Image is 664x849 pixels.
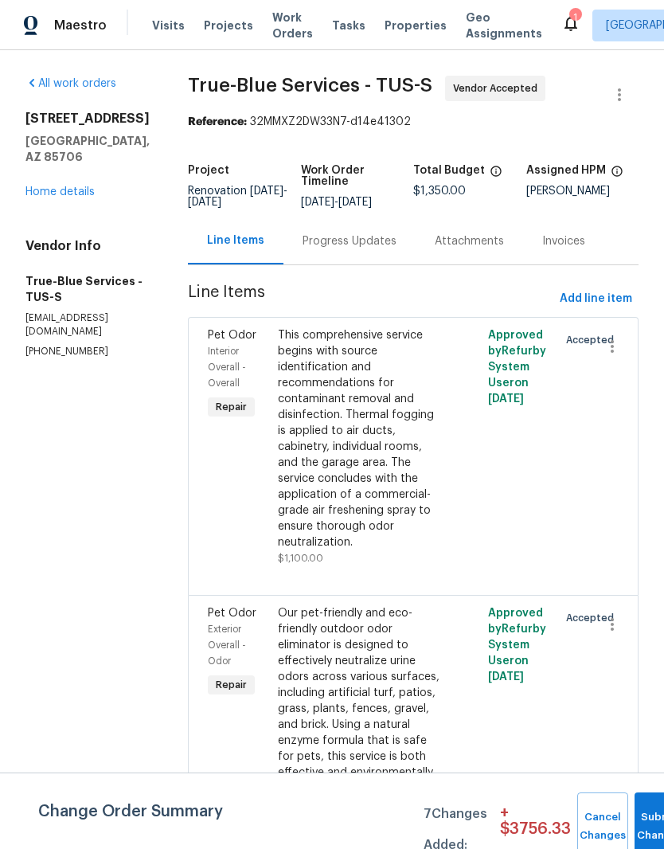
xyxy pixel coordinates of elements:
span: Geo Assignments [466,10,542,41]
span: Tasks [332,20,365,31]
span: [DATE] [338,197,372,208]
h5: [GEOGRAPHIC_DATA], AZ 85706 [25,133,150,165]
span: Add line item [560,289,632,309]
span: Accepted [566,610,620,626]
span: - [301,197,372,208]
span: True-Blue Services - TUS-S [188,76,432,95]
h5: Assigned HPM [526,165,606,176]
div: This comprehensive service begins with source identification and recommendations for contaminant ... [278,327,443,550]
div: [PERSON_NAME] [526,186,639,197]
div: Invoices [542,233,585,249]
span: Exterior Overall - Odor [208,624,246,666]
span: [DATE] [301,197,334,208]
div: 32MMXZ2DW33N7-d14e41302 [188,114,639,130]
span: Interior Overall - Overall [208,346,246,388]
h2: [STREET_ADDRESS] [25,111,150,127]
span: Accepted [566,332,620,348]
div: 1 [569,10,580,25]
span: Renovation [188,186,287,208]
h4: Vendor Info [25,238,150,254]
span: Work Orders [272,10,313,41]
span: Approved by Refurby System User on [488,330,546,405]
span: [DATE] [250,186,283,197]
span: Repair [209,677,253,693]
span: Approved by Refurby System User on [488,608,546,683]
span: Line Items [188,284,553,314]
span: Maestro [54,18,107,33]
a: All work orders [25,78,116,89]
span: The hpm assigned to this work order. [611,165,623,186]
p: [PHONE_NUMBER] [25,345,150,358]
span: Pet Odor [208,330,256,341]
a: Home details [25,186,95,198]
span: $1,350.00 [413,186,466,197]
span: - [188,186,287,208]
div: Attachments [435,233,504,249]
h5: Total Budget [413,165,485,176]
span: Projects [204,18,253,33]
div: Our pet-friendly and eco-friendly outdoor odor eliminator is designed to effectively neutralize u... [278,605,443,796]
span: Vendor Accepted [453,80,544,96]
h5: Project [188,165,229,176]
span: [DATE] [488,393,524,405]
div: Line Items [207,233,264,248]
span: [DATE] [188,197,221,208]
div: Progress Updates [303,233,396,249]
b: Reference: [188,116,247,127]
span: Visits [152,18,185,33]
h5: True-Blue Services - TUS-S [25,273,150,305]
span: [DATE] [488,671,524,683]
span: The total cost of line items that have been proposed by Opendoor. This sum includes line items th... [490,165,502,186]
span: $1,100.00 [278,554,323,563]
span: Pet Odor [208,608,256,619]
span: Cancel Changes [585,808,620,845]
span: Repair [209,399,253,415]
h5: Work Order Timeline [301,165,414,187]
p: [EMAIL_ADDRESS][DOMAIN_NAME] [25,311,150,338]
span: Properties [385,18,447,33]
button: Add line item [553,284,639,314]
